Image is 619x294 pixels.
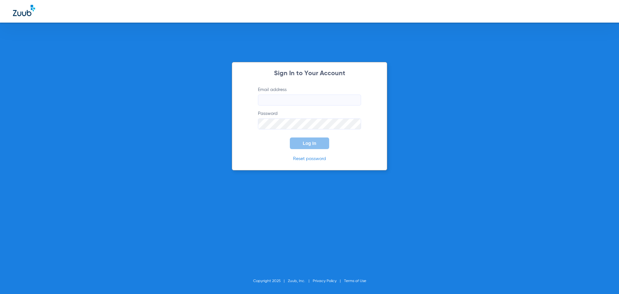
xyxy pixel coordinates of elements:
a: Terms of Use [344,279,366,283]
span: Log In [303,141,316,146]
input: Password [258,118,361,129]
iframe: Chat Widget [587,263,619,294]
input: Email address [258,95,361,106]
a: Privacy Policy [313,279,337,283]
h2: Sign In to Your Account [248,70,371,77]
label: Password [258,110,361,129]
a: Reset password [293,157,326,161]
img: Zuub Logo [13,5,35,16]
button: Log In [290,137,329,149]
li: Copyright 2025 [253,278,288,284]
li: Zuub, Inc. [288,278,313,284]
label: Email address [258,86,361,106]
